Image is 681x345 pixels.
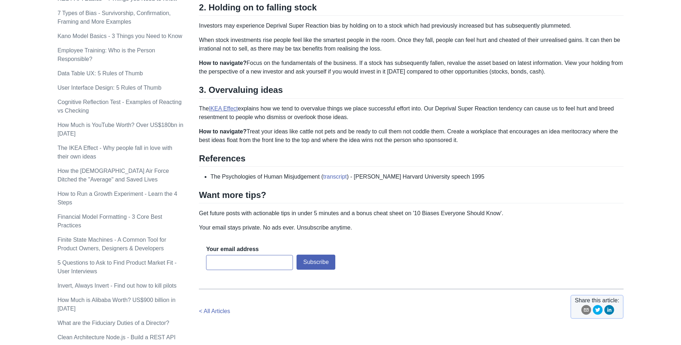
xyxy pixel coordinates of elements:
p: Get future posts with actionable tips in under 5 minutes and a bonus cheat sheet on '10 Biases Ev... [199,209,624,218]
p: Investors may experience Deprival Super Reaction bias by holding on to a stock which had previous... [199,22,624,30]
h2: Want more tips? [199,190,624,203]
a: Cognitive Reflection Test - Examples of Reacting vs Checking [57,99,182,114]
a: Invert, Always Invert - Find out how to kill pilots [57,283,177,289]
li: The Psychologies of Human Misjudgement ( ) - [PERSON_NAME] Harvard University speech 1995 [210,172,624,181]
p: Focus on the fundamentals of the business. If a stock has subsequently fallen, revalue the asset ... [199,59,624,76]
p: Your email stays private. No ads ever. Unsubscribe anytime. [199,223,624,232]
strong: How to navigate? [199,60,246,66]
button: email [581,305,591,317]
a: Data Table UX: 5 Rules of Thumb [57,70,143,76]
a: How to Run a Growth Experiment - Learn the 4 Steps [57,191,177,205]
button: twitter [593,305,603,317]
a: Financial Model Formatting - 3 Core Best Practices [57,214,162,228]
a: Kano Model Basics - 3 Things you Need to Know [57,33,182,39]
h2: 2. Holding on to falling stock [199,2,624,16]
h2: 3. Overvaluing ideas [199,85,624,98]
a: < All Articles [199,308,230,314]
a: User Interface Design: 5 Rules of Thumb [57,85,162,91]
a: Clean Architecture Node.js - Build a REST API [57,334,176,340]
p: When stock investments rise people feel like the smartest people in the room. Once they fall, peo... [199,36,624,53]
a: How Much is YouTube Worth? Over US$180bn in [DATE] [57,122,183,137]
button: linkedin [604,305,614,317]
strong: How to navigate? [199,128,246,134]
a: 7 Types of Bias - Survivorship, Confirmation, Framing and More Examples [57,10,171,25]
button: Subscribe [297,255,335,270]
span: Share this article: [575,296,619,305]
p: The explains how we tend to overvalue things we place successful effort into. Our Deprival Super ... [199,104,624,122]
a: Employee Training: Who is the Person Responsible? [57,47,155,62]
label: Your email address [206,245,258,253]
p: Treat your ideas like cattle not pets and be ready to cull them not coddle them. Create a workpla... [199,127,624,145]
h2: References [199,153,624,167]
a: Finite State Machines - A Common Tool for Product Owners, Designers & Developers [57,237,166,251]
a: How Much is Alibaba Worth? US$900 billion in [DATE] [57,297,176,312]
a: What are the Fiduciary Duties of a Director? [57,320,169,326]
a: The IKEA Effect - Why people fall in love with their own ideas [57,145,172,160]
a: transcript [323,174,347,180]
a: How the [DEMOGRAPHIC_DATA] Air Force Ditched the "Average" and Saved Lives [57,168,169,183]
a: 5 Questions to Ask to Find Product Market Fit - User Interviews [57,260,177,274]
a: IKEA Effect [209,105,238,112]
